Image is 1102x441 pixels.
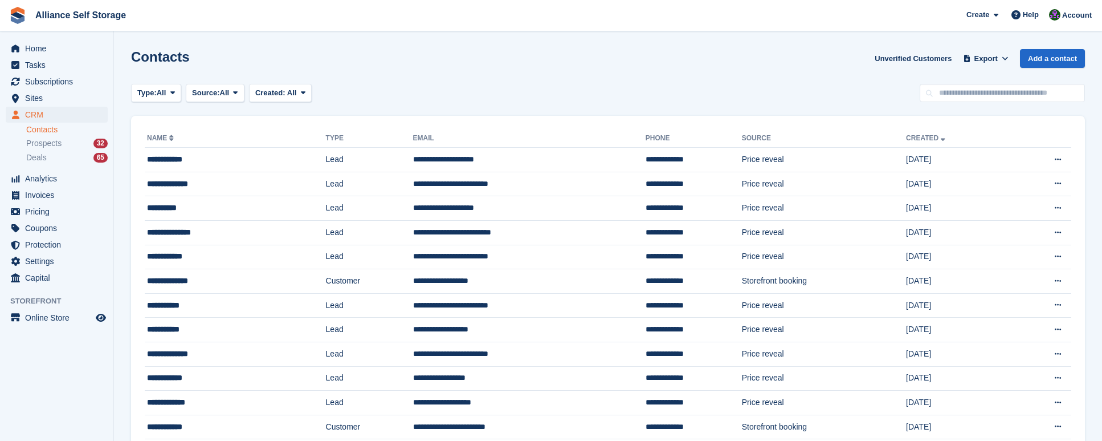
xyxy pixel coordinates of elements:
[25,253,93,269] span: Settings
[31,6,130,25] a: Alliance Self Storage
[742,196,906,221] td: Price reveal
[6,171,108,187] a: menu
[742,269,906,294] td: Storefront booking
[25,204,93,220] span: Pricing
[249,84,312,103] button: Created: All
[93,153,108,163] div: 65
[6,220,108,236] a: menu
[6,204,108,220] a: menu
[1062,10,1092,21] span: Account
[742,293,906,318] td: Price reveal
[147,134,176,142] a: Name
[287,88,297,97] span: All
[6,310,108,326] a: menu
[1049,9,1060,21] img: Romilly Norton
[974,53,998,64] span: Export
[6,74,108,90] a: menu
[906,220,1011,245] td: [DATE]
[326,318,413,342] td: Lead
[742,415,906,439] td: Storefront booking
[25,57,93,73] span: Tasks
[220,87,230,99] span: All
[326,269,413,294] td: Customer
[192,87,219,99] span: Source:
[906,391,1011,415] td: [DATE]
[906,318,1011,342] td: [DATE]
[9,7,26,24] img: stora-icon-8386f47178a22dfd0bd8f6a31ec36ba5ce8667c1dd55bd0f319d3a0aa187defe.svg
[255,88,285,97] span: Created:
[742,172,906,196] td: Price reveal
[26,138,62,149] span: Prospects
[906,148,1011,172] td: [DATE]
[906,134,948,142] a: Created
[906,196,1011,221] td: [DATE]
[742,318,906,342] td: Price reveal
[326,196,413,221] td: Lead
[26,152,108,164] a: Deals 65
[906,293,1011,318] td: [DATE]
[131,49,190,64] h1: Contacts
[870,49,956,68] a: Unverified Customers
[742,391,906,415] td: Price reveal
[326,130,413,148] th: Type
[6,57,108,73] a: menu
[1023,9,1039,21] span: Help
[742,130,906,148] th: Source
[906,415,1011,439] td: [DATE]
[25,74,93,90] span: Subscriptions
[10,296,113,307] span: Storefront
[326,391,413,415] td: Lead
[6,270,108,286] a: menu
[25,90,93,106] span: Sites
[966,9,989,21] span: Create
[326,366,413,391] td: Lead
[25,270,93,286] span: Capital
[646,130,742,148] th: Phone
[157,87,166,99] span: All
[326,293,413,318] td: Lead
[131,84,181,103] button: Type: All
[25,41,93,56] span: Home
[906,269,1011,294] td: [DATE]
[742,366,906,391] td: Price reveal
[26,124,108,135] a: Contacts
[6,253,108,269] a: menu
[25,237,93,253] span: Protection
[25,310,93,326] span: Online Store
[94,311,108,325] a: Preview store
[1020,49,1085,68] a: Add a contact
[742,220,906,245] td: Price reveal
[6,187,108,203] a: menu
[25,187,93,203] span: Invoices
[25,220,93,236] span: Coupons
[906,245,1011,269] td: [DATE]
[906,342,1011,366] td: [DATE]
[26,137,108,149] a: Prospects 32
[137,87,157,99] span: Type:
[742,148,906,172] td: Price reveal
[93,139,108,148] div: 32
[326,415,413,439] td: Customer
[25,171,93,187] span: Analytics
[186,84,244,103] button: Source: All
[25,107,93,123] span: CRM
[326,245,413,269] td: Lead
[326,342,413,366] td: Lead
[6,90,108,106] a: menu
[413,130,646,148] th: Email
[742,245,906,269] td: Price reveal
[26,152,47,163] span: Deals
[906,366,1011,391] td: [DATE]
[326,172,413,196] td: Lead
[742,342,906,366] td: Price reveal
[6,237,108,253] a: menu
[906,172,1011,196] td: [DATE]
[6,107,108,123] a: menu
[326,148,413,172] td: Lead
[6,41,108,56] a: menu
[326,220,413,245] td: Lead
[961,49,1011,68] button: Export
